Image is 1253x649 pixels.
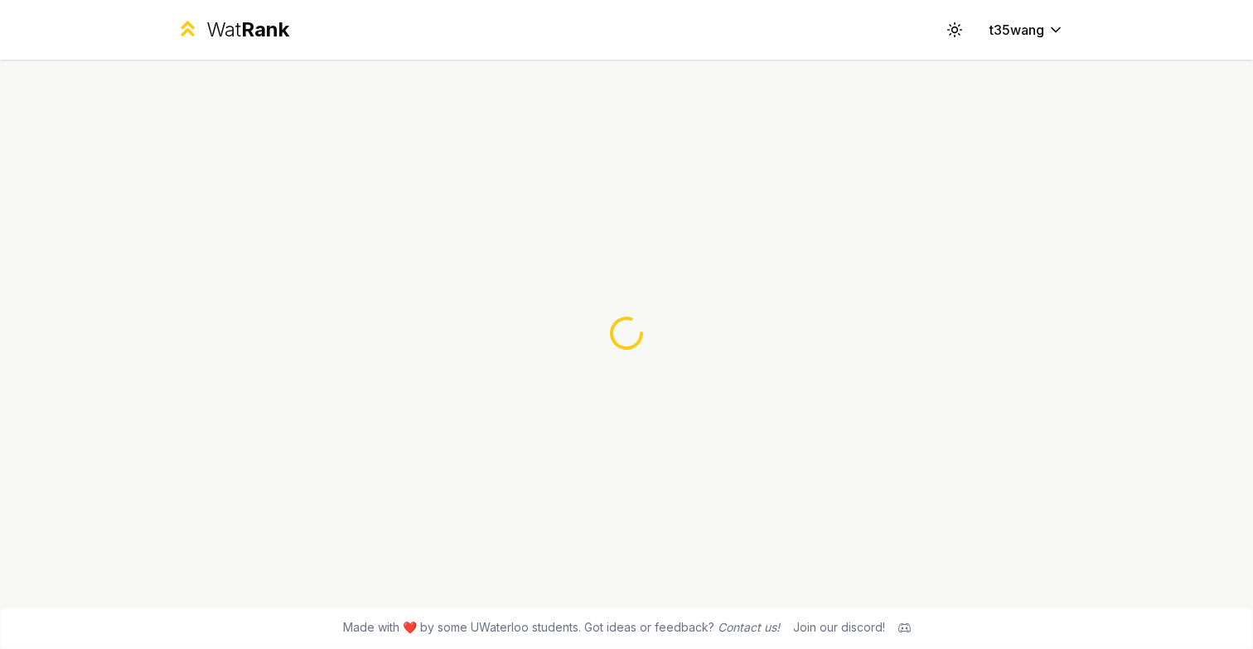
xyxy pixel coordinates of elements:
a: Contact us! [718,620,780,634]
span: Made with ❤️ by some UWaterloo students. Got ideas or feedback? [343,619,780,636]
button: t35wang [976,15,1077,45]
div: Join our discord! [793,619,885,636]
a: WatRank [176,17,289,43]
span: t35wang [989,20,1044,40]
div: Wat [206,17,289,43]
span: Rank [241,17,289,41]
